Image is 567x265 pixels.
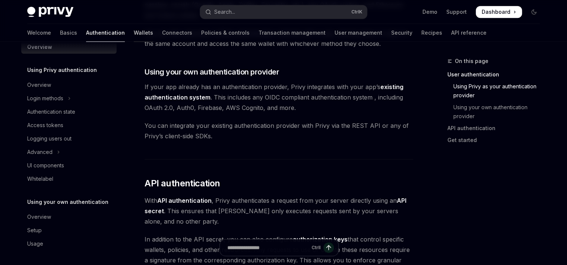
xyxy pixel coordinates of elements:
[227,239,308,256] input: Ask a question...
[421,24,442,42] a: Recipes
[482,8,510,16] span: Dashboard
[259,24,326,42] a: Transaction management
[351,9,362,15] span: Ctrl K
[214,7,235,16] div: Search...
[21,78,117,92] a: Overview
[21,210,117,224] a: Overview
[27,174,53,183] div: Whitelabel
[145,195,413,227] span: With , Privy authenticates a request from your server directly using an . This ensures that [PERS...
[27,94,63,103] div: Login methods
[27,212,51,221] div: Overview
[323,242,334,253] button: Send message
[447,122,546,134] a: API authentication
[476,6,522,18] a: Dashboard
[27,24,51,42] a: Welcome
[21,224,117,237] a: Setup
[27,148,53,157] div: Advanced
[422,8,437,16] a: Demo
[21,119,117,132] a: Access tokens
[21,92,117,105] button: Toggle Login methods section
[27,66,97,75] h5: Using Privy authentication
[447,134,546,146] a: Get started
[145,82,413,113] span: If your app already has an authentication provider, Privy integrates with your app’s . This inclu...
[134,24,153,42] a: Wallets
[27,161,64,170] div: UI components
[27,81,51,89] div: Overview
[447,101,546,122] a: Using your own authentication provider
[157,197,212,204] strong: API authentication
[447,69,546,81] a: User authentication
[455,57,488,66] span: On this page
[27,134,72,143] div: Logging users out
[27,121,63,130] div: Access tokens
[27,198,108,206] h5: Using your own authentication
[21,159,117,172] a: UI components
[145,120,413,141] span: You can integrate your existing authentication provider with Privy via the REST API or any of Pri...
[86,24,125,42] a: Authentication
[27,107,75,116] div: Authentication state
[200,5,367,19] button: Open search
[145,67,279,77] span: Using your own authentication provider
[335,24,382,42] a: User management
[446,8,467,16] a: Support
[27,239,43,248] div: Usage
[447,81,546,101] a: Using Privy as your authentication provider
[293,236,348,243] strong: authorization keys
[451,24,487,42] a: API reference
[21,172,117,186] a: Whitelabel
[27,226,42,235] div: Setup
[21,237,117,250] a: Usage
[201,24,250,42] a: Policies & controls
[21,145,117,159] button: Toggle Advanced section
[21,105,117,119] a: Authentication state
[27,7,73,17] img: dark logo
[60,24,77,42] a: Basics
[145,177,220,189] span: API authentication
[21,132,117,145] a: Logging users out
[391,24,412,42] a: Security
[162,24,192,42] a: Connectors
[528,6,540,18] button: Toggle dark mode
